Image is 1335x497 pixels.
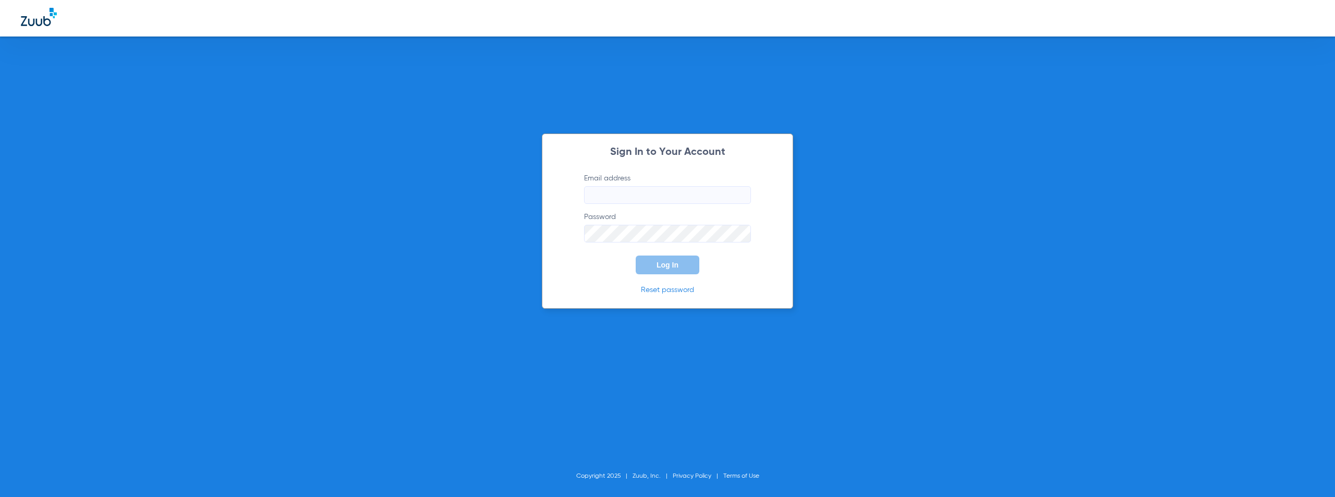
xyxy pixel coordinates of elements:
button: Log In [636,256,699,274]
a: Privacy Policy [673,473,711,479]
span: Log In [657,261,678,269]
li: Copyright 2025 [576,471,633,481]
label: Password [584,212,751,243]
h2: Sign In to Your Account [568,147,767,157]
a: Terms of Use [723,473,759,479]
label: Email address [584,173,751,204]
input: Password [584,225,751,243]
input: Email address [584,186,751,204]
img: Zuub Logo [21,8,57,26]
li: Zuub, Inc. [633,471,673,481]
a: Reset password [641,286,694,294]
